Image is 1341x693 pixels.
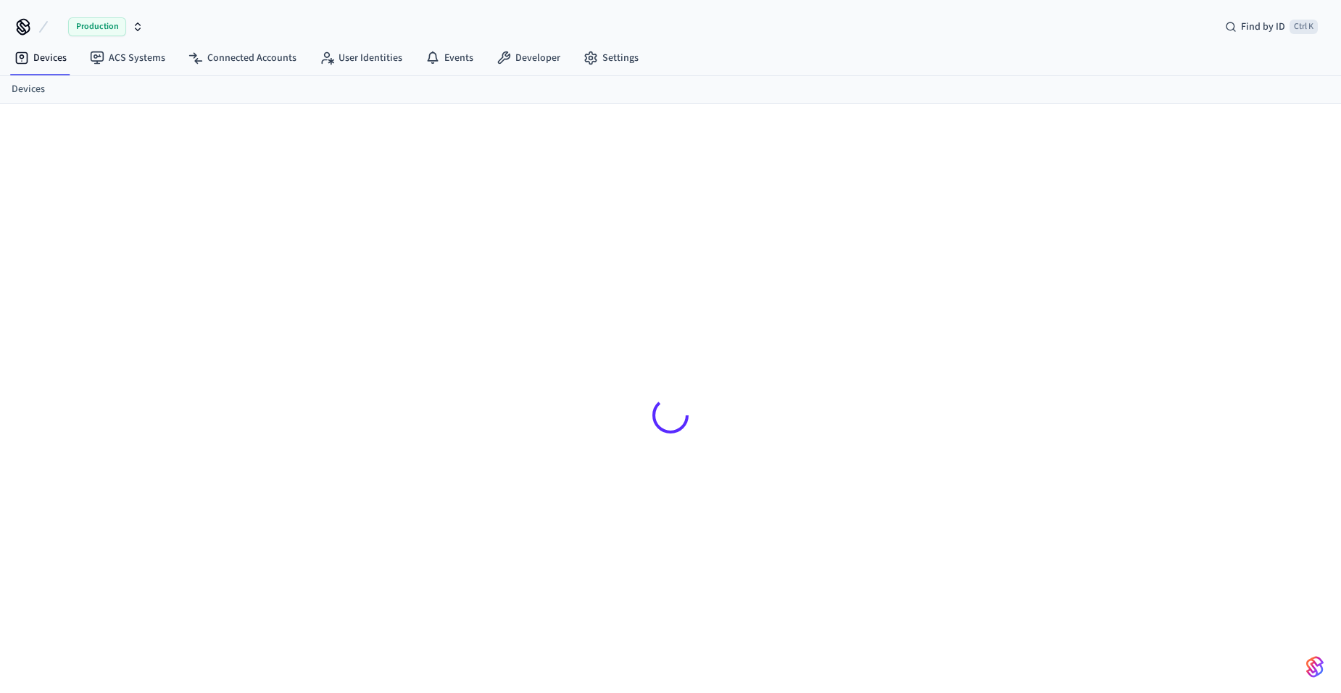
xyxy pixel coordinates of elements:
a: Events [414,45,485,71]
a: Settings [572,45,650,71]
a: User Identities [308,45,414,71]
img: SeamLogoGradient.69752ec5.svg [1306,655,1324,679]
a: Developer [485,45,572,71]
span: Find by ID [1241,20,1285,34]
a: ACS Systems [78,45,177,71]
div: Find by IDCtrl K [1213,14,1329,40]
a: Devices [12,82,45,97]
span: Ctrl K [1290,20,1318,34]
a: Connected Accounts [177,45,308,71]
a: Devices [3,45,78,71]
span: Production [68,17,126,36]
